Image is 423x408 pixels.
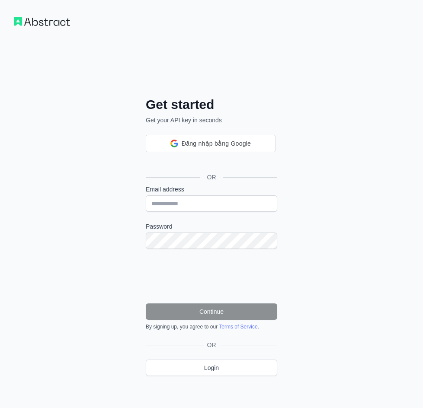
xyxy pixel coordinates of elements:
label: Password [146,222,277,231]
button: Continue [146,303,277,320]
iframe: reCAPTCHA [146,259,277,293]
label: Email address [146,185,277,194]
p: Get your API key in seconds [146,116,277,124]
iframe: Nút Đăng nhập bằng Google [141,151,280,170]
span: OR [200,173,223,182]
div: Đăng nhập bằng Google [146,135,276,152]
div: By signing up, you agree to our . [146,323,277,330]
a: Terms of Service [219,324,257,330]
a: Login [146,360,277,376]
span: Đăng nhập bằng Google [182,139,251,148]
h2: Get started [146,97,277,112]
img: Workflow [14,17,70,26]
span: OR [204,341,220,349]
